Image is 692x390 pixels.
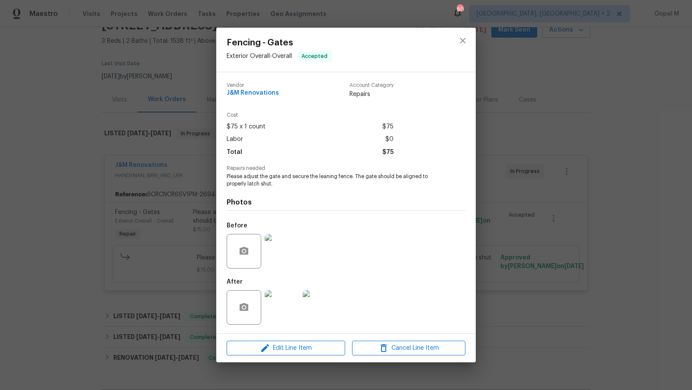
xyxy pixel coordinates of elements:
button: Edit Line Item [227,341,345,356]
span: Cancel Line Item [355,343,463,354]
h4: Photos [227,198,465,207]
span: $75 [382,121,394,133]
span: Labor [227,133,243,146]
span: $0 [385,133,394,146]
span: Exterior Overall - Overall [227,53,292,59]
span: Account Category [349,83,394,88]
span: Repairs [349,90,394,99]
span: Repairs needed [227,166,465,171]
h5: Before [227,223,247,229]
span: Accepted [298,52,331,61]
button: Cancel Line Item [352,341,465,356]
span: $75 x 1 count [227,121,266,133]
span: Vendor [227,83,279,88]
span: Please adjust the gate and secure the leaning fence. The gate should be aligned to properly latch... [227,173,442,188]
span: Fencing - Gates [227,38,332,48]
button: close [452,30,473,51]
span: Cost [227,112,394,118]
div: 60 [457,5,463,14]
span: $75 [382,146,394,159]
span: J&M Renovations [227,90,279,96]
span: Edit Line Item [229,343,343,354]
span: Total [227,146,242,159]
h5: After [227,279,243,285]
